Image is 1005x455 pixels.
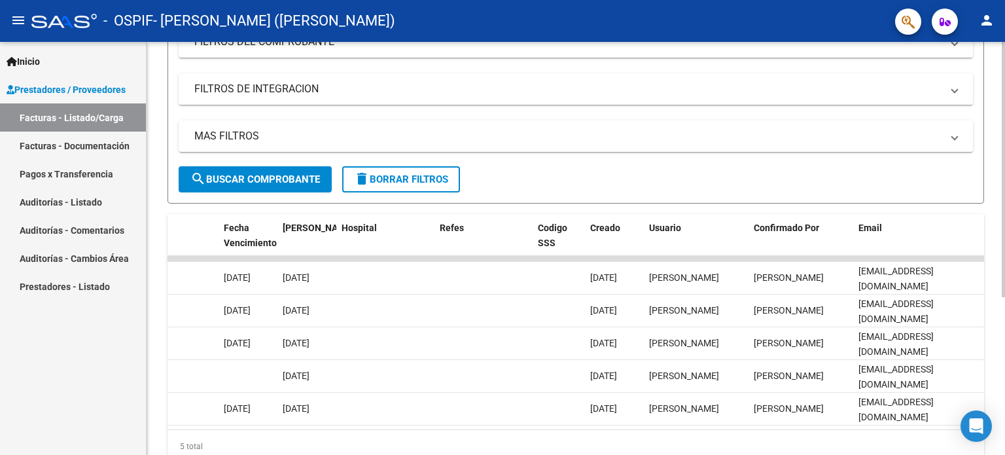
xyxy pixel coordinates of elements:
[283,223,353,233] span: [PERSON_NAME]
[590,371,617,381] span: [DATE]
[590,223,620,233] span: Creado
[644,214,749,272] datatable-header-cell: Usuario
[277,214,336,272] datatable-header-cell: Fecha Confimado
[7,54,40,69] span: Inicio
[224,272,251,283] span: [DATE]
[754,403,824,414] span: [PERSON_NAME]
[190,173,320,185] span: Buscar Comprobante
[858,223,882,233] span: Email
[103,7,153,35] span: - OSPIF
[590,338,617,348] span: [DATE]
[440,223,464,233] span: Refes
[336,214,434,272] datatable-header-cell: Hospital
[649,272,719,283] span: [PERSON_NAME]
[649,371,719,381] span: [PERSON_NAME]
[354,173,448,185] span: Borrar Filtros
[538,223,567,248] span: Codigo SSS
[858,299,934,324] span: [EMAIL_ADDRESS][DOMAIN_NAME]
[179,120,973,152] mat-expansion-panel-header: MAS FILTROS
[590,403,617,414] span: [DATE]
[858,266,934,291] span: [EMAIL_ADDRESS][DOMAIN_NAME]
[224,305,251,316] span: [DATE]
[754,338,824,348] span: [PERSON_NAME]
[342,223,377,233] span: Hospital
[354,171,370,187] mat-icon: delete
[224,223,277,248] span: Fecha Vencimiento
[283,338,309,348] span: [DATE]
[858,331,934,357] span: [EMAIL_ADDRESS][DOMAIN_NAME]
[858,397,934,422] span: [EMAIL_ADDRESS][DOMAIN_NAME]
[434,214,533,272] datatable-header-cell: Refes
[194,82,942,96] mat-panel-title: FILTROS DE INTEGRACION
[649,305,719,316] span: [PERSON_NAME]
[190,171,206,187] mat-icon: search
[533,214,585,272] datatable-header-cell: Codigo SSS
[224,338,251,348] span: [DATE]
[283,403,309,414] span: [DATE]
[649,338,719,348] span: [PERSON_NAME]
[853,214,984,272] datatable-header-cell: Email
[224,403,251,414] span: [DATE]
[342,166,460,192] button: Borrar Filtros
[649,403,719,414] span: [PERSON_NAME]
[590,272,617,283] span: [DATE]
[219,214,277,272] datatable-header-cell: Fecha Vencimiento
[749,214,853,272] datatable-header-cell: Confirmado Por
[961,410,992,442] div: Open Intercom Messenger
[590,305,617,316] span: [DATE]
[754,223,819,233] span: Confirmado Por
[754,305,824,316] span: [PERSON_NAME]
[283,371,309,381] span: [DATE]
[754,371,824,381] span: [PERSON_NAME]
[858,364,934,390] span: [EMAIL_ADDRESS][DOMAIN_NAME]
[179,73,973,105] mat-expansion-panel-header: FILTROS DE INTEGRACION
[283,272,309,283] span: [DATE]
[283,305,309,316] span: [DATE]
[179,166,332,192] button: Buscar Comprobante
[7,82,126,97] span: Prestadores / Proveedores
[194,129,942,143] mat-panel-title: MAS FILTROS
[585,214,644,272] datatable-header-cell: Creado
[649,223,681,233] span: Usuario
[979,12,995,28] mat-icon: person
[754,272,824,283] span: [PERSON_NAME]
[153,7,395,35] span: - [PERSON_NAME] ([PERSON_NAME])
[10,12,26,28] mat-icon: menu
